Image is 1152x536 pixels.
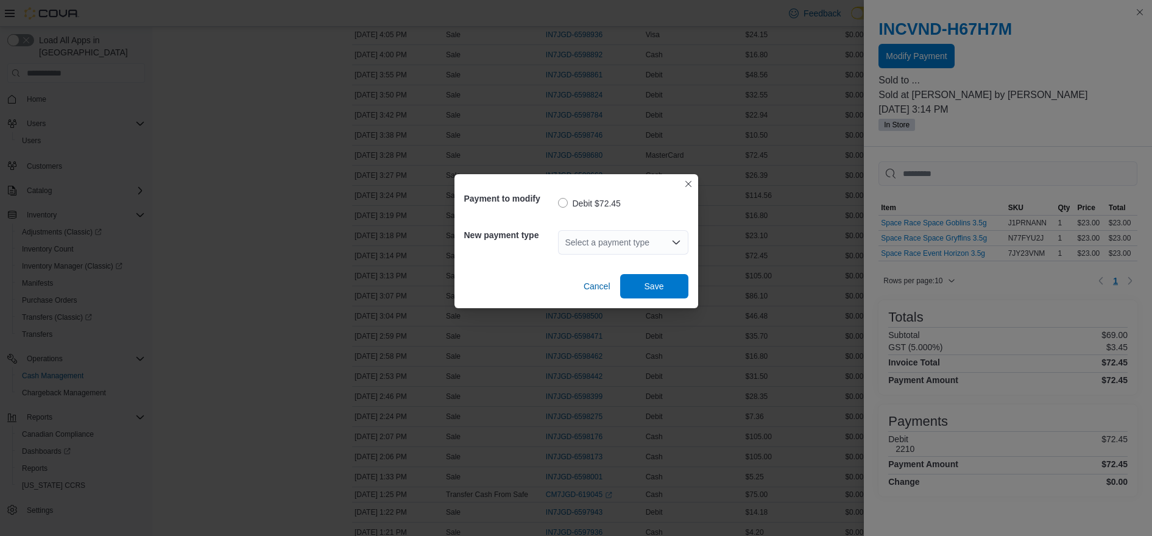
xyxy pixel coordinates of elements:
[671,238,681,247] button: Open list of options
[681,177,696,191] button: Closes this modal window
[565,235,567,250] input: Accessible screen reader label
[620,274,688,298] button: Save
[558,196,621,211] label: Debit $72.45
[579,274,615,298] button: Cancel
[584,280,610,292] span: Cancel
[464,223,556,247] h5: New payment type
[464,186,556,211] h5: Payment to modify
[645,280,664,292] span: Save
